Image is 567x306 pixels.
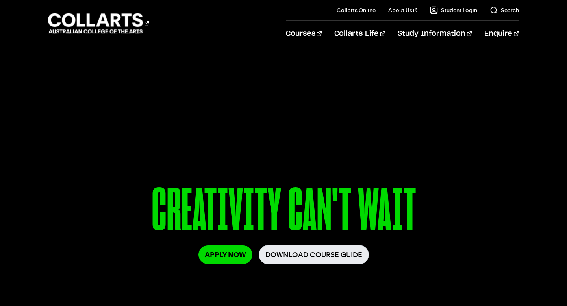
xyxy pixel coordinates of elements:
a: Search [490,6,519,14]
p: CREATIVITY CAN'T WAIT [48,180,519,245]
a: Student Login [430,6,477,14]
a: Download Course Guide [259,245,369,264]
a: Collarts Life [334,21,385,47]
a: Enquire [484,21,519,47]
a: Collarts Online [337,6,376,14]
div: Go to homepage [48,12,149,35]
a: Apply Now [198,245,252,264]
a: About Us [388,6,417,14]
a: Study Information [398,21,472,47]
a: Courses [286,21,322,47]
